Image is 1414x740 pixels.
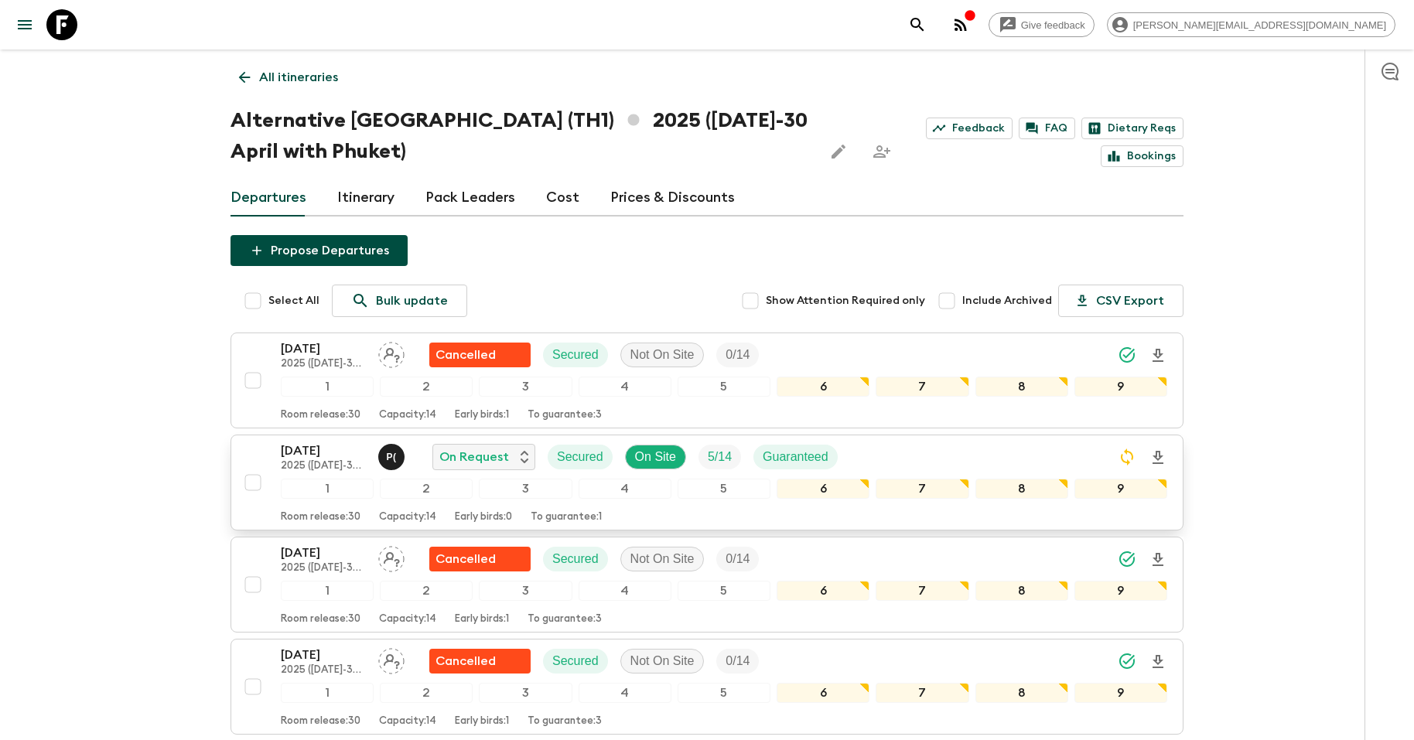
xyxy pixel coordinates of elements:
p: Secured [552,346,599,364]
div: Secured [548,445,613,469]
p: All itineraries [259,68,338,87]
p: Cancelled [435,652,496,670]
button: [DATE]2025 ([DATE]-30 April with Phuket)Assign pack leaderFlash Pack cancellationSecuredNot On Si... [231,332,1183,428]
p: 0 / 14 [726,652,750,670]
div: Not On Site [620,343,705,367]
div: 7 [876,479,968,499]
p: To guarantee: 3 [528,715,602,728]
p: On Request [439,448,509,466]
div: 9 [1074,683,1167,703]
div: 5 [678,581,770,601]
p: To guarantee: 1 [531,511,602,523]
p: 2025 ([DATE]-30 April with Phuket) [281,562,366,575]
p: Capacity: 14 [379,409,436,421]
svg: Synced Successfully [1118,346,1136,364]
div: On Site [625,445,686,469]
p: 0 / 14 [726,550,750,568]
span: Assign pack leader [378,653,405,665]
div: 1 [281,683,374,703]
div: Secured [543,547,608,571]
p: Room release: 30 [281,409,360,421]
p: Not On Site [630,550,695,568]
div: 4 [579,581,671,601]
p: Early birds: 1 [455,715,509,728]
div: Trip Fill [716,649,759,674]
div: 9 [1074,377,1167,397]
div: 4 [579,479,671,499]
p: P ( [386,451,396,463]
p: Secured [557,448,603,466]
span: Include Archived [962,293,1052,309]
div: 8 [975,683,1068,703]
div: Trip Fill [716,547,759,571]
div: Not On Site [620,547,705,571]
div: 1 [281,479,374,499]
div: 9 [1074,581,1167,601]
button: [DATE]2025 ([DATE]-30 April with Phuket)Assign pack leaderFlash Pack cancellationSecuredNot On Si... [231,639,1183,735]
p: Early birds: 0 [455,511,512,523]
svg: Sync Required - Changes detected [1118,448,1136,466]
div: 4 [579,377,671,397]
p: To guarantee: 3 [528,613,602,626]
div: 2 [380,479,473,499]
span: Pooky (Thanaphan) Kerdyoo [378,448,408,461]
div: 2 [380,683,473,703]
svg: Synced Successfully [1118,652,1136,670]
svg: Download Onboarding [1149,346,1167,365]
p: Capacity: 14 [379,715,436,728]
div: 5 [678,479,770,499]
button: Propose Departures [231,235,408,266]
div: 9 [1074,479,1167,499]
div: 2 [380,581,473,601]
div: Trip Fill [698,445,741,469]
span: Select All [268,293,319,309]
svg: Download Onboarding [1149,551,1167,569]
div: 1 [281,377,374,397]
p: [DATE] [281,442,366,460]
svg: Download Onboarding [1149,448,1167,467]
div: Flash Pack cancellation [429,343,531,367]
p: Not On Site [630,346,695,364]
p: On Site [635,448,676,466]
button: P( [378,444,408,470]
div: 7 [876,683,968,703]
div: [PERSON_NAME][EMAIL_ADDRESS][DOMAIN_NAME] [1107,12,1395,37]
div: 3 [479,683,572,703]
button: CSV Export [1058,285,1183,317]
p: Room release: 30 [281,511,360,523]
button: [DATE]2025 ([DATE]-30 April with Phuket)Pooky (Thanaphan) KerdyooOn RequestSecuredOn SiteTrip Fil... [231,435,1183,530]
h1: Alternative [GEOGRAPHIC_DATA] (TH1) 2025 ([DATE]-30 April with Phuket) [231,105,811,167]
div: 8 [975,377,1068,397]
button: search adventures [902,9,933,40]
p: Cancelled [435,550,496,568]
a: Departures [231,179,306,217]
a: Dietary Reqs [1081,118,1183,139]
button: menu [9,9,40,40]
button: [DATE]2025 ([DATE]-30 April with Phuket)Assign pack leaderFlash Pack cancellationSecuredNot On Si... [231,537,1183,633]
a: All itineraries [231,62,347,93]
a: Bookings [1101,145,1183,167]
p: Cancelled [435,346,496,364]
p: Not On Site [630,652,695,670]
a: Cost [546,179,579,217]
a: Prices & Discounts [610,179,735,217]
div: 5 [678,683,770,703]
div: 3 [479,581,572,601]
div: 3 [479,377,572,397]
span: Assign pack leader [378,346,405,359]
p: 2025 ([DATE]-30 April with Phuket) [281,664,366,677]
div: 6 [777,581,869,601]
button: Edit this itinerary [823,136,854,167]
div: Flash Pack cancellation [429,649,531,674]
p: 2025 ([DATE]-30 April with Phuket) [281,358,366,370]
div: 7 [876,581,968,601]
p: 0 / 14 [726,346,750,364]
p: Secured [552,652,599,670]
a: FAQ [1019,118,1075,139]
div: 6 [777,683,869,703]
span: Give feedback [1013,19,1094,31]
a: Pack Leaders [425,179,515,217]
span: [PERSON_NAME][EMAIL_ADDRESS][DOMAIN_NAME] [1125,19,1395,31]
div: Flash Pack cancellation [429,547,531,571]
div: Secured [543,649,608,674]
